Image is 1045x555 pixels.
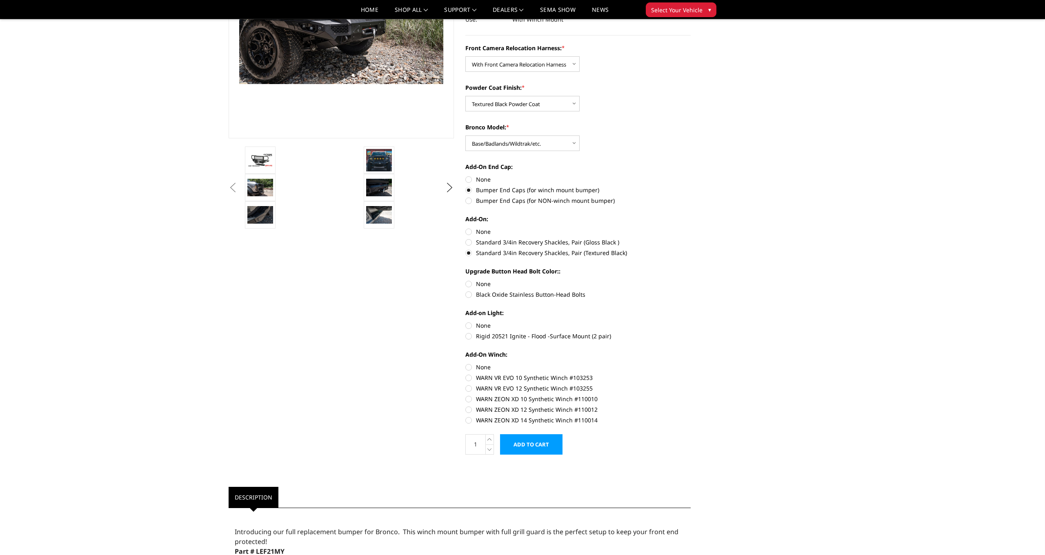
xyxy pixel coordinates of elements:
img: Bronco Extreme Front (winch mount) [366,206,392,223]
span: Select Your Vehicle [651,6,703,14]
label: Standard 3/4in Recovery Shackles, Pair (Gloss Black ) [465,238,691,246]
a: SEMA Show [540,7,576,19]
label: Black Oxide Stainless Button-Head Bolts [465,290,691,299]
input: Add to Cart [500,434,563,455]
button: Select Your Vehicle [646,2,716,17]
label: None [465,321,691,330]
label: Add-On: [465,215,691,223]
label: Standard 3/4in Recovery Shackles, Pair (Textured Black) [465,249,691,257]
dd: With Winch Mount [512,12,563,27]
img: Low profile design [247,179,273,196]
a: Description [229,487,278,508]
dt: Use: [465,12,506,27]
label: WARN VR EVO 12 Synthetic Winch #103255 [465,384,691,393]
label: Add-On End Cap: [465,162,691,171]
label: Add-on Light: [465,309,691,317]
label: Bumper End Caps (for winch mount bumper) [465,186,691,194]
label: None [465,175,691,184]
iframe: Chat Widget [1004,516,1045,555]
label: Powder Coat Finish: [465,83,691,92]
label: None [465,363,691,371]
a: Dealers [493,7,524,19]
label: None [465,280,691,288]
label: None [465,227,691,236]
button: Next [444,182,456,194]
a: Support [444,7,476,19]
img: Bronco Extreme Front (winch mount) [247,153,273,167]
label: Bronco Model: [465,123,691,131]
img: Bronco Extreme Front (winch mount) [366,149,392,171]
a: News [592,7,609,19]
img: Bronco Extreme Front (winch mount) [247,206,273,223]
button: Previous [227,182,239,194]
label: Bumper End Caps (for NON-winch mount bumper) [465,196,691,205]
label: Rigid 20521 Ignite - Flood -Surface Mount (2 pair) [465,332,691,340]
a: shop all [395,7,428,19]
span: Introducing our full replacement bumper for Bronco. This winch mount bumper with full grill guard... [235,527,678,546]
label: Upgrade Button Head Bolt Color:: [465,267,691,275]
label: WARN VR EVO 10 Synthetic Winch #103253 [465,373,691,382]
label: WARN ZEON XD 12 Synthetic Winch #110012 [465,405,691,414]
a: Home [361,7,378,19]
img: Fits Warn Zeon and Warn VR EVO series winches [366,179,392,196]
span: ▾ [708,5,711,14]
label: WARN ZEON XD 10 Synthetic Winch #110010 [465,395,691,403]
label: Add-On Winch: [465,350,691,359]
label: WARN ZEON XD 14 Synthetic Winch #110014 [465,416,691,424]
label: Front Camera Relocation Harness: [465,44,691,52]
